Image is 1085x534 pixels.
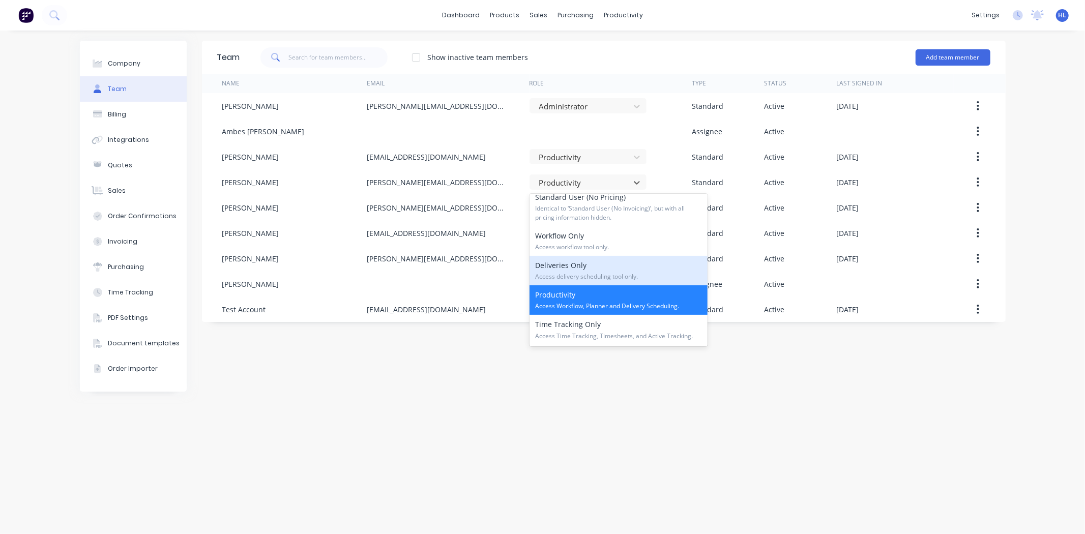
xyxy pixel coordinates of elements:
div: settings [966,8,1005,23]
div: [PERSON_NAME] [222,279,279,289]
div: Role [530,79,544,88]
div: Time Tracking [108,288,153,297]
span: Access Workflow, Planner and Delivery Scheduling. [536,302,701,311]
div: Active [764,279,784,289]
div: Show inactive team members [428,52,529,63]
button: Purchasing [80,254,187,280]
div: Last signed in [837,79,883,88]
div: Assignee [692,126,722,137]
div: Team [217,51,240,64]
div: Status [764,79,786,88]
div: Workflow Only [530,226,708,256]
div: Productivity [530,285,708,315]
button: Order Importer [80,356,187,381]
span: Access workflow tool only. [536,243,701,252]
div: [PERSON_NAME] [222,101,279,111]
div: [PERSON_NAME][EMAIL_ADDRESS][DOMAIN_NAME] [367,101,509,111]
div: Purchasing [108,262,144,272]
div: Active [764,152,784,162]
div: Time Tracking Only [530,315,708,344]
div: [EMAIL_ADDRESS][DOMAIN_NAME] [367,304,486,315]
button: Billing [80,102,187,127]
div: [PERSON_NAME][EMAIL_ADDRESS][DOMAIN_NAME] [367,177,509,188]
span: Access delivery scheduling tool only. [536,272,701,281]
div: Standard [692,152,723,162]
div: products [485,8,524,23]
input: Search for team members... [288,47,388,68]
div: Active [764,228,784,239]
div: [DATE] [837,101,859,111]
button: Time Tracking [80,280,187,305]
div: Order Importer [108,364,158,373]
div: [DATE] [837,152,859,162]
div: Invoicing [108,237,137,246]
div: Standard User (No Pricing) [530,188,708,226]
div: [PERSON_NAME][EMAIL_ADDRESS][DOMAIN_NAME] [367,253,509,264]
button: PDF Settings [80,305,187,331]
div: Active [764,101,784,111]
div: Integrations [108,135,149,144]
button: Invoicing [80,229,187,254]
div: Sales [108,186,126,195]
div: [DATE] [837,253,859,264]
button: Quotes [80,153,187,178]
div: [PERSON_NAME] [222,228,279,239]
div: Quotes [108,161,132,170]
button: Sales [80,178,187,203]
div: [DATE] [837,177,859,188]
button: Document templates [80,331,187,356]
div: [PERSON_NAME] [222,253,279,264]
button: Company [80,51,187,76]
div: Active [764,202,784,213]
div: Test Account [222,304,266,315]
span: Identical to ‘Standard User (No Invoicing)’, but with all pricing information hidden. [536,204,701,222]
div: Billing [108,110,126,119]
div: Deliveries Only [530,256,708,285]
button: Order Confirmations [80,203,187,229]
div: Active [764,304,784,315]
div: Standard [692,177,723,188]
img: Factory [18,8,34,23]
div: Team [108,84,127,94]
div: [DATE] [837,228,859,239]
div: productivity [599,8,648,23]
div: [PERSON_NAME] [222,152,279,162]
span: Access Time Tracking, Timesheets, and Active Tracking. [536,332,701,341]
div: Document templates [108,339,180,348]
div: Standard [692,228,723,239]
a: dashboard [437,8,485,23]
div: [DATE] [837,202,859,213]
div: [PERSON_NAME] [222,177,279,188]
div: Order Confirmations [108,212,177,221]
div: Standard [692,101,723,111]
span: HL [1059,11,1067,20]
div: sales [524,8,552,23]
div: PDF Settings [108,313,148,322]
div: [PERSON_NAME][EMAIL_ADDRESS][DOMAIN_NAME] [367,202,509,213]
button: Integrations [80,127,187,153]
div: Active [764,126,784,137]
div: Standard [692,253,723,264]
div: purchasing [552,8,599,23]
div: Standard [692,202,723,213]
div: [EMAIL_ADDRESS][DOMAIN_NAME] [367,152,486,162]
div: Standard [692,304,723,315]
button: Team [80,76,187,102]
div: [PERSON_NAME] [222,202,279,213]
div: Ambes [PERSON_NAME] [222,126,305,137]
div: [EMAIL_ADDRESS][DOMAIN_NAME] [367,228,486,239]
div: Type [692,79,706,88]
div: Active [764,253,784,264]
div: Active [764,177,784,188]
button: Add team member [916,49,990,66]
div: [DATE] [837,304,859,315]
div: Company [108,59,140,68]
div: Name [222,79,240,88]
div: Email [367,79,385,88]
